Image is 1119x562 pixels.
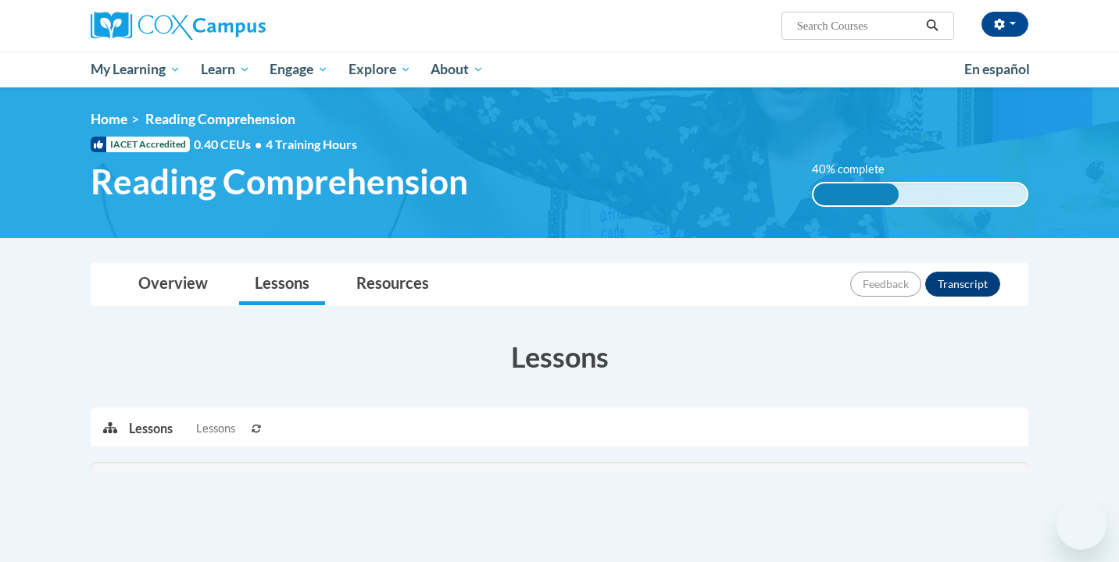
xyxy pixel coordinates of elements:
[270,60,328,79] span: Engage
[850,272,921,297] button: Feedback
[191,52,260,87] a: Learn
[925,272,1000,297] button: Transcript
[80,52,191,87] a: My Learning
[813,183,899,205] div: 40% complete
[255,137,262,151] span: •
[91,60,181,79] span: My Learning
[349,60,411,79] span: Explore
[1056,500,1106,550] iframe: Button to launch messaging window
[129,420,173,437] p: Lessons
[431,60,484,79] span: About
[91,161,468,202] span: Reading Comprehension
[795,16,921,35] input: Search Courses
[812,161,902,178] label: 40% complete
[201,60,250,79] span: Learn
[67,52,1052,87] div: Main menu
[196,420,235,437] span: Lessons
[91,137,190,152] span: IACET Accredited
[91,337,1028,376] h3: Lessons
[981,12,1028,37] button: Account Settings
[194,136,266,153] span: 0.40 CEUs
[91,12,388,40] a: Cox Campus
[338,52,421,87] a: Explore
[91,12,266,40] img: Cox Campus
[259,52,338,87] a: Engage
[341,264,445,305] a: Resources
[421,52,495,87] a: About
[123,264,223,305] a: Overview
[266,137,357,151] span: 4 Training Hours
[954,53,1040,86] a: En español
[964,61,1030,77] span: En español
[239,264,325,305] a: Lessons
[921,16,944,35] button: Search
[145,111,295,127] span: Reading Comprehension
[91,111,127,127] a: Home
